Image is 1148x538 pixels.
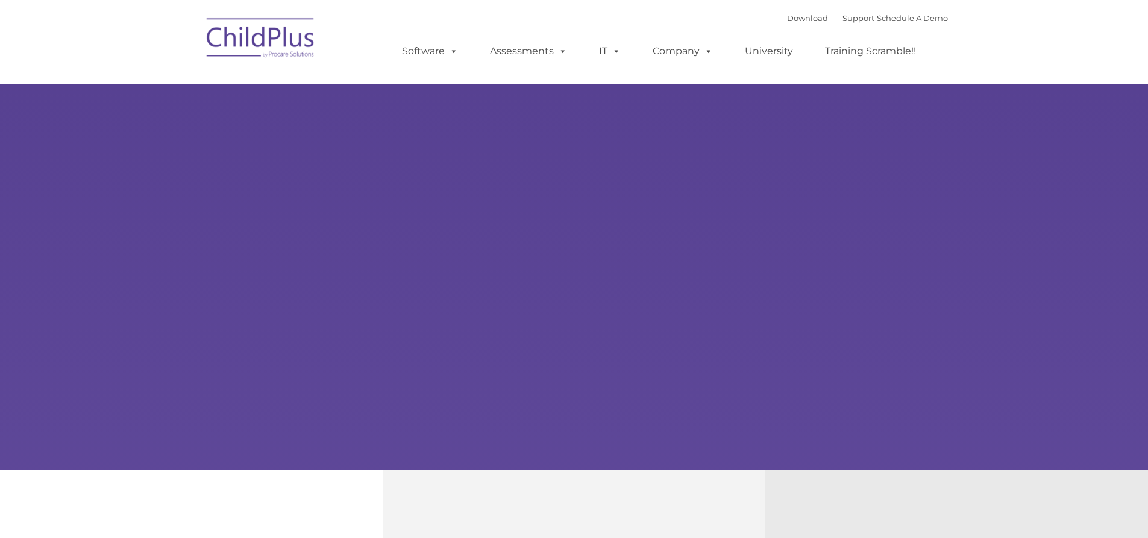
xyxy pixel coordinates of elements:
a: Software [390,39,470,63]
a: Download [787,13,828,23]
a: Training Scramble!! [813,39,928,63]
a: Company [641,39,725,63]
a: Assessments [478,39,579,63]
img: ChildPlus by Procare Solutions [201,10,321,70]
a: University [733,39,805,63]
font: | [787,13,948,23]
a: Support [842,13,874,23]
a: Schedule A Demo [877,13,948,23]
a: IT [587,39,633,63]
